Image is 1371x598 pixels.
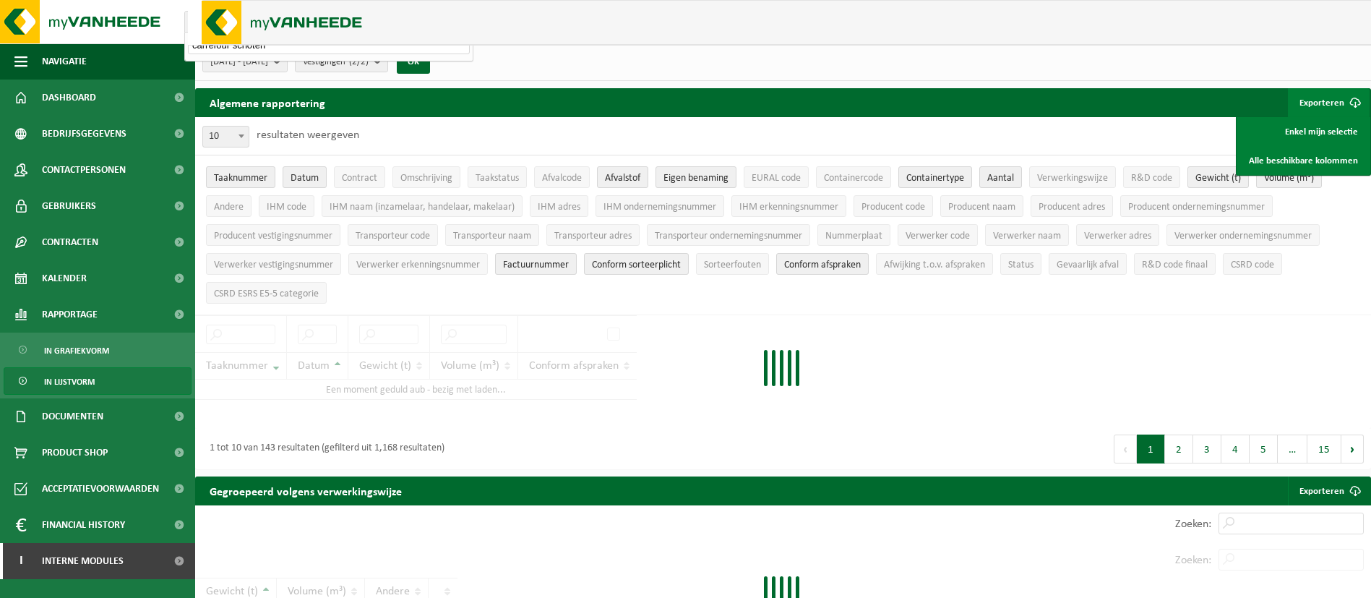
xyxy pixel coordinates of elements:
button: OK [397,51,430,74]
a: In grafiekvorm [4,336,192,364]
span: Verwerker code [906,231,970,242]
button: SorteerfoutenSorteerfouten: Activate to sort [696,253,769,275]
span: Afvalcode [542,173,582,184]
span: Taaknummer [214,173,267,184]
span: Conform sorteerplicht [592,260,681,270]
span: Verwerker naam [993,231,1061,242]
span: Contracten [42,224,98,260]
span: Afvalstof [605,173,640,184]
button: R&D codeR&amp;D code: Activate to sort [1123,166,1180,188]
span: Producent vestigingsnummer [214,231,332,242]
button: Vestigingen(2/2) [295,51,388,72]
span: Vestigingen [303,51,369,73]
button: Transporteur adresTransporteur adres: Activate to sort [546,224,640,246]
button: TaaknummerTaaknummer: Activate to remove sorting [206,166,275,188]
span: Afwijking t.o.v. afspraken [884,260,985,270]
span: CSRD ESRS E5-5 categorie [214,289,319,299]
button: AfvalstofAfvalstof: Activate to sort [597,166,648,188]
span: R&D code finaal [1142,260,1208,270]
span: Producent ondernemingsnummer [1128,202,1265,213]
span: Verwerker vestigingsnummer [214,260,333,270]
span: Volume (m³) [1264,173,1314,184]
span: Transporteur naam [453,231,531,242]
button: [DATE] - [DATE] [202,51,288,72]
span: Eigen benaming [663,173,729,184]
span: Datum [291,173,319,184]
h2: Gegroepeerd volgens verwerkingswijze [195,477,416,505]
button: OmschrijvingOmschrijving: Activate to sort [392,166,460,188]
span: Bedrijfsgegevens [42,116,126,152]
span: Producent adres [1039,202,1105,213]
button: Gevaarlijk afval : Activate to sort [1049,253,1127,275]
a: In lijstvorm [4,367,192,395]
span: Dashboard [42,80,96,116]
button: ContainertypeContainertype: Activate to sort [898,166,972,188]
button: ContractContract: Activate to sort [334,166,385,188]
button: IHM adresIHM adres: Activate to sort [530,195,588,217]
button: IHM naam (inzamelaar, handelaar, makelaar)IHM naam (inzamelaar, handelaar, makelaar): Activate to... [322,195,523,217]
span: Conform afspraken [784,260,861,270]
button: Transporteur codeTransporteur code: Activate to sort [348,224,438,246]
span: Kalender [42,260,87,296]
a: Alle beschikbare kolommen [1238,146,1369,175]
button: Producent adresProducent adres: Activate to sort [1031,195,1113,217]
a: Enkel mijn selectie [1238,117,1369,146]
img: myVanheede [202,1,375,44]
div: 1 tot 10 van 143 resultaten (gefilterd uit 1,168 resultaten) [202,436,444,462]
button: Next [1341,435,1364,464]
span: EURAL code [752,173,801,184]
span: Containertype [906,173,964,184]
button: 1 [1137,435,1165,464]
button: AantalAantal: Activate to sort [979,166,1022,188]
span: In grafiekvorm [44,337,109,364]
button: Volume (m³)Volume (m³): Activate to sort [1256,166,1322,188]
button: IHM ondernemingsnummerIHM ondernemingsnummer: Activate to sort [596,195,724,217]
span: Verwerkingswijze [1037,173,1108,184]
button: Conform afspraken : Activate to sort [776,253,869,275]
span: 10 [203,127,249,147]
span: I [14,543,27,579]
button: 5 [1250,435,1278,464]
button: 15 [1307,435,1341,464]
count: (2/2) [349,57,369,67]
span: IHM naam (inzamelaar, handelaar, makelaar) [330,202,515,213]
button: TaakstatusTaakstatus: Activate to sort [468,166,527,188]
span: Rapportage [42,296,98,333]
span: Nummerplaat [825,231,882,242]
button: FactuurnummerFactuurnummer: Activate to sort [495,253,577,275]
button: Verwerker vestigingsnummerVerwerker vestigingsnummer: Activate to sort [206,253,341,275]
button: Verwerker naamVerwerker naam: Activate to sort [985,224,1069,246]
button: StatusStatus: Activate to sort [1000,253,1041,275]
label: Zoeken: [1175,518,1211,530]
span: Gevaarlijk afval [1057,260,1119,270]
button: 2 [1165,435,1193,464]
button: Verwerker adresVerwerker adres: Activate to sort [1076,224,1159,246]
span: Sorteerfouten [704,260,761,270]
button: Eigen benamingEigen benaming: Activate to sort [656,166,736,188]
span: Verwerker adres [1084,231,1151,242]
button: Producent codeProducent code: Activate to sort [854,195,933,217]
span: IHM erkenningsnummer [739,202,838,213]
span: Factuurnummer [503,260,569,270]
span: Contract [342,173,377,184]
span: Andere [214,202,244,213]
span: Gebruikers [42,188,96,224]
span: Transporteur code [356,231,430,242]
span: Status [1008,260,1033,270]
button: Producent vestigingsnummerProducent vestigingsnummer: Activate to sort [206,224,340,246]
button: Producent naamProducent naam: Activate to sort [940,195,1023,217]
button: Verwerker erkenningsnummerVerwerker erkenningsnummer: Activate to sort [348,253,488,275]
span: R&D code [1131,173,1172,184]
span: Financial History [42,507,125,543]
span: Documenten [42,398,103,435]
button: EURAL codeEURAL code: Activate to sort [744,166,809,188]
button: Previous [1114,435,1137,464]
button: Transporteur naamTransporteur naam: Activate to sort [445,224,539,246]
button: Conform sorteerplicht : Activate to sort [584,253,689,275]
button: 01-075104 - LANTMANNEN UNIBAKE MOUSCRON - MOUSCRON [184,11,473,33]
button: DatumDatum: Activate to sort [283,166,327,188]
span: Omschrijving [400,173,452,184]
span: Aantal [987,173,1014,184]
span: Interne modules [42,543,124,579]
label: resultaten weergeven [257,129,359,141]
